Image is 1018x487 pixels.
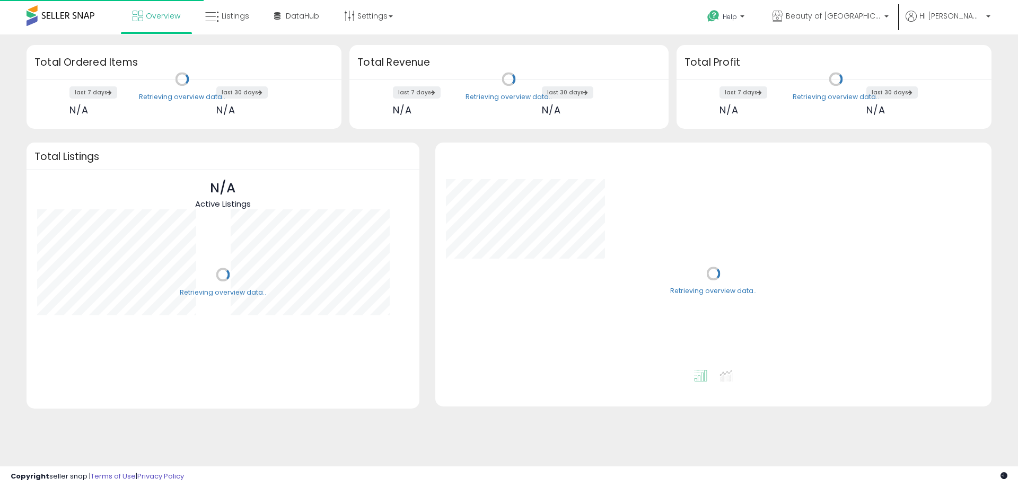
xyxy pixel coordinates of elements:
strong: Copyright [11,471,49,481]
span: Listings [222,11,249,21]
div: Retrieving overview data.. [670,287,757,296]
a: Hi [PERSON_NAME] [906,11,990,34]
div: Retrieving overview data.. [793,92,879,102]
div: Retrieving overview data.. [139,92,225,102]
div: Retrieving overview data.. [466,92,552,102]
span: Beauty of [GEOGRAPHIC_DATA] [786,11,881,21]
span: Overview [146,11,180,21]
i: Get Help [707,10,720,23]
a: Privacy Policy [137,471,184,481]
div: Retrieving overview data.. [180,288,266,297]
div: seller snap | | [11,472,184,482]
span: Hi [PERSON_NAME] [919,11,983,21]
a: Help [699,2,755,34]
span: Help [723,12,737,21]
span: DataHub [286,11,319,21]
a: Terms of Use [91,471,136,481]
